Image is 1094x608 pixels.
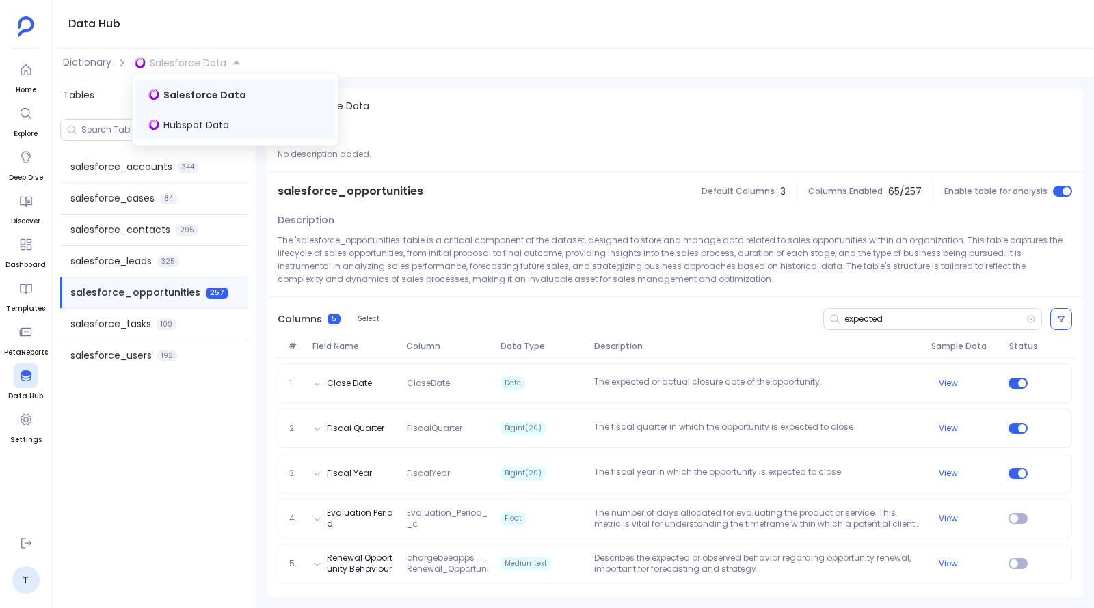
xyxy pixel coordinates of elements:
span: 295 [176,225,198,236]
input: Search Tables/Columns [81,124,219,135]
img: singlestore.svg [148,89,159,100]
button: Select [349,310,388,328]
span: chargebeeapps__Renewal_Opportunity_Behaviour__c [401,553,495,575]
p: The fiscal year in which the opportunity is expected to close. [589,467,925,480]
button: View [939,423,958,434]
span: 65 / 257 [888,184,922,199]
span: Mediumtext [501,557,551,570]
span: 3 [780,184,786,199]
span: salesforce_users [70,348,152,363]
p: The fiscal quarter in which the opportunity is expected to close. [589,422,925,435]
span: 84 [160,193,177,204]
span: Column [401,341,494,352]
h1: Data Hub [68,14,120,33]
span: 5. [284,558,307,569]
button: View [939,378,958,389]
p: The expected or actual closure date of the opportunity. [589,376,925,390]
span: 192 [157,350,177,361]
span: Home [14,85,38,96]
span: salesforce_tasks [70,317,151,331]
img: singlestore.svg [148,120,159,130]
input: Search Columns [844,314,1026,324]
p: Describes the expected or observed behavior regarding opportunity renewal, important for forecast... [589,553,925,575]
span: 3. [284,468,307,479]
p: The number of days allocated for evaluating the product or service. This metric is vital for unde... [589,508,925,529]
span: Bigint(20) [501,422,546,435]
button: View [939,558,958,569]
a: Dashboard [5,232,46,271]
span: Deep Dive [9,172,43,183]
button: Fiscal Year [327,468,372,479]
span: 257 [206,288,228,299]
span: salesforce_leads [70,254,152,268]
span: Settings [10,434,42,445]
img: singlestore.svg [135,57,146,68]
span: Sample Data [926,341,1004,352]
button: Close Date [327,378,372,389]
span: salesforce_opportunities [278,183,423,199]
span: Discover [11,216,40,227]
span: Float [501,512,526,525]
a: Discover [11,189,40,227]
span: salesforce_accounts [70,160,172,174]
a: Settings [10,407,42,445]
span: Columns [278,312,322,327]
span: Hubspot Data [163,118,229,132]
span: Enable table for analysis [944,186,1048,197]
span: Description [278,213,334,227]
button: Evaluation Period [327,508,396,529]
span: salesforce_contacts [70,223,170,237]
p: No description added. [278,148,1072,161]
span: 1. [284,378,307,389]
img: petavue logo [18,16,34,37]
a: Explore [14,101,38,139]
span: # [283,341,306,352]
p: The 'salesforce_opportunities' table is a critical component of the dataset, designed to store an... [278,234,1072,286]
span: FiscalQuarter [401,423,495,434]
span: 325 [157,256,179,267]
button: Renewal Opportunity Behaviour [327,553,396,575]
span: Bigint(20) [501,467,546,480]
span: FiscalYear [401,468,495,479]
span: PetaReports [4,347,48,358]
span: Default Columns [702,186,775,197]
span: 109 [157,319,176,330]
a: Data Hub [8,363,43,402]
span: 2. [284,423,307,434]
button: View [939,468,958,479]
a: PetaReports [4,320,48,358]
span: Date [501,376,525,390]
span: 4. [284,513,307,524]
a: Home [14,57,38,96]
span: Salesforce Data [150,56,226,70]
a: T [12,566,40,594]
button: Fiscal Quarter [327,423,384,434]
a: Templates [6,276,45,314]
span: salesforce_cases [70,191,155,206]
button: Salesforce Data [132,52,244,74]
span: Dashboard [5,260,46,271]
span: Data Hub [8,391,43,402]
a: Deep Dive [9,145,43,183]
span: 5 [328,314,341,324]
button: View [939,513,958,524]
span: Templates [6,303,45,314]
span: Explore [14,128,38,139]
span: Data Type [495,341,589,352]
span: Salesforce Data [163,88,246,102]
span: Dictionary [63,55,111,70]
span: CloseDate [401,378,495,389]
span: Field Name [307,341,401,352]
span: 344 [178,162,198,173]
div: Tables [52,77,256,113]
span: salesforce_opportunities [70,286,200,300]
span: Columns Enabled [808,186,883,197]
span: Evaluation_Period__c [401,508,495,529]
span: Status [1004,341,1035,352]
span: Description [589,341,926,352]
